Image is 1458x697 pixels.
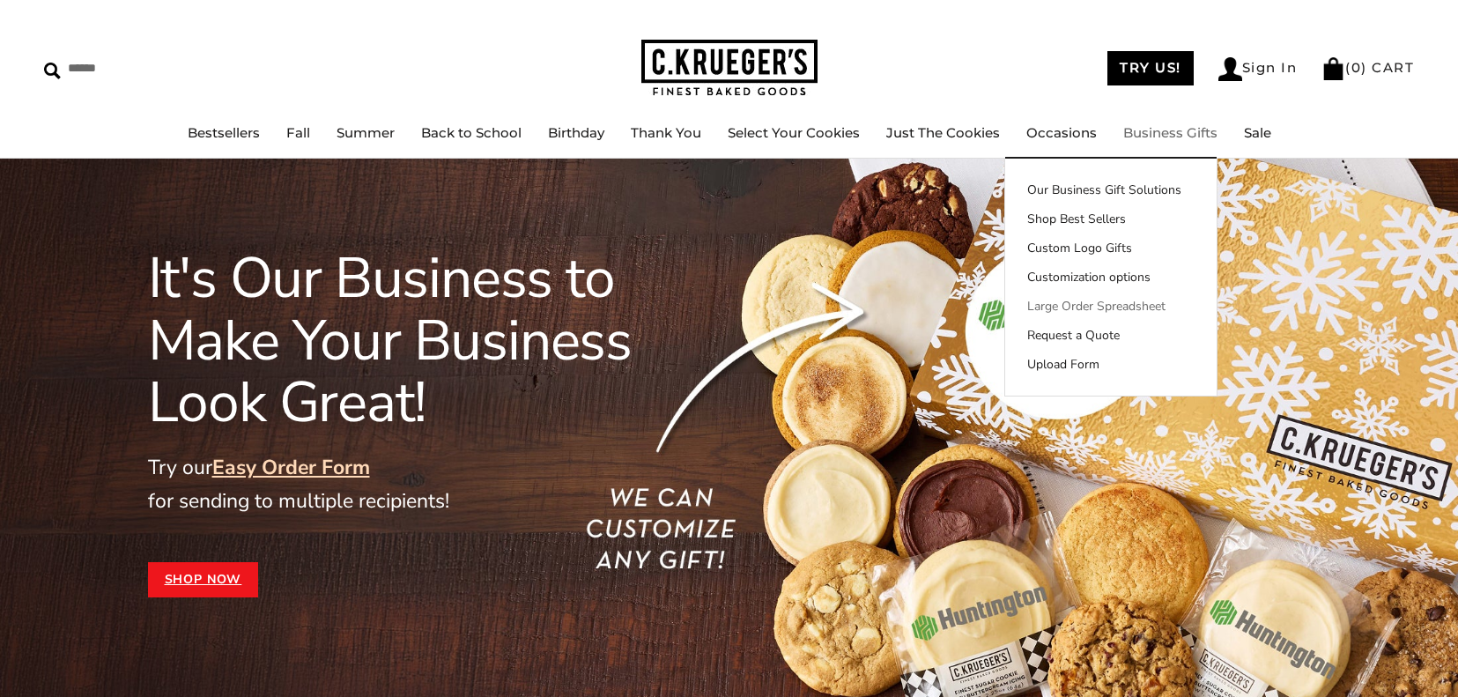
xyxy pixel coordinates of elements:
img: Account [1218,57,1242,81]
a: Back to School [421,124,522,141]
a: Large Order Spreadsheet [1005,297,1217,315]
h1: It's Our Business to Make Your Business Look Great! [148,248,708,434]
a: Sign In [1218,57,1298,81]
span: 0 [1351,59,1362,76]
input: Search [44,55,254,82]
a: Summer [337,124,395,141]
a: Shop Now [148,562,259,597]
a: Request a Quote [1005,326,1217,345]
a: Occasions [1026,124,1097,141]
a: Bestsellers [188,124,260,141]
p: Try our for sending to multiple recipients! [148,451,708,518]
img: Search [44,63,61,79]
a: Our Business Gift Solutions [1005,181,1217,199]
a: Customization options [1005,268,1217,286]
a: Custom Logo Gifts [1005,239,1217,257]
a: Select Your Cookies [728,124,860,141]
a: Shop Best Sellers [1005,210,1217,228]
a: Just The Cookies [886,124,1000,141]
a: Easy Order Form [212,454,370,481]
img: C.KRUEGER'S [641,40,818,97]
a: (0) CART [1321,59,1414,76]
img: Bag [1321,57,1345,80]
a: TRY US! [1107,51,1194,85]
a: Business Gifts [1123,124,1217,141]
a: Thank You [631,124,701,141]
a: Sale [1244,124,1271,141]
a: Upload Form [1005,355,1217,374]
a: Birthday [548,124,604,141]
a: Fall [286,124,310,141]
